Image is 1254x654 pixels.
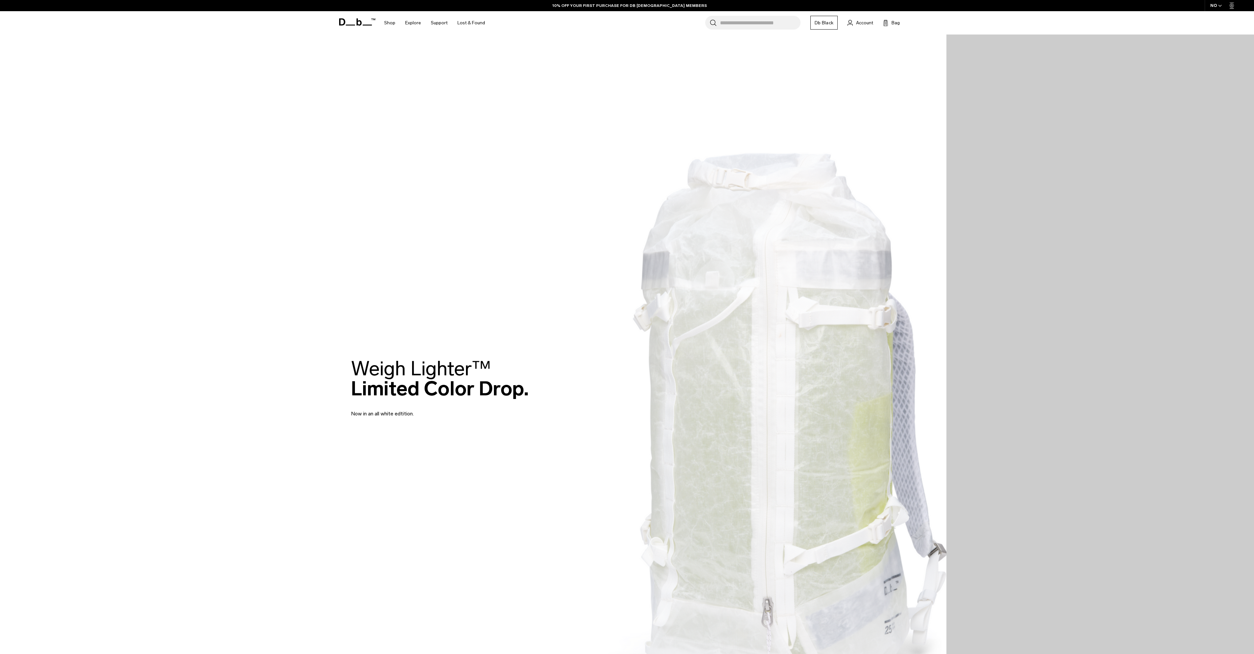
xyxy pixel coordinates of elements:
a: Support [431,11,448,35]
span: Account [856,19,873,26]
a: Db Black [810,16,838,30]
span: Weigh Lighter™ [351,357,491,381]
h2: Limited Color Drop. [351,359,529,399]
a: Account [848,19,873,27]
p: Now in an all white edtition. [351,402,509,418]
span: Bag [892,19,900,26]
button: Bag [883,19,900,27]
a: Lost & Found [457,11,485,35]
a: Shop [384,11,395,35]
a: Explore [405,11,421,35]
nav: Main Navigation [379,11,490,35]
a: 10% OFF YOUR FIRST PURCHASE FOR DB [DEMOGRAPHIC_DATA] MEMBERS [552,3,707,9]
